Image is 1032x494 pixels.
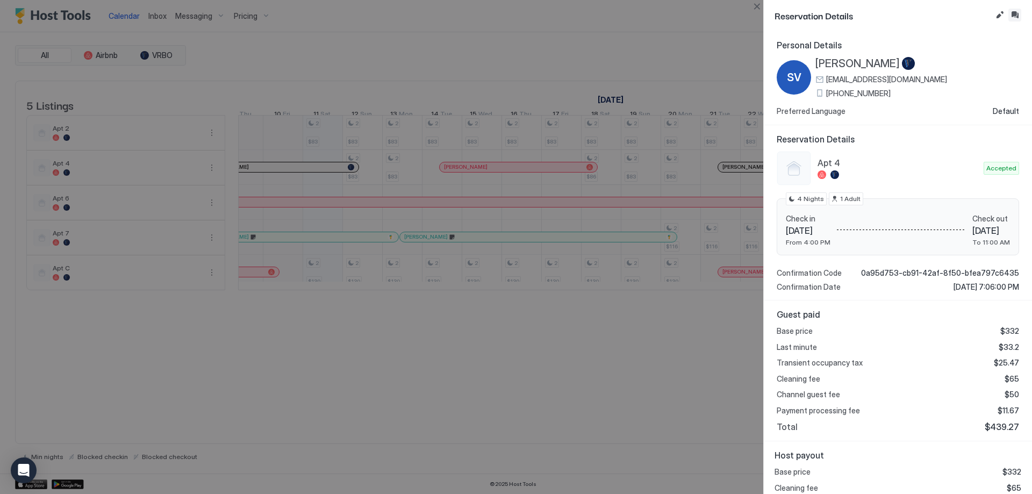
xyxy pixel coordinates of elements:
span: Cleaning fee [777,374,820,384]
span: Reservation Details [777,134,1019,145]
span: Total [777,421,798,432]
span: Preferred Language [777,106,845,116]
span: $65 [1007,483,1021,493]
span: Confirmation Date [777,282,841,292]
span: 1 Adult [840,194,861,204]
span: $25.47 [994,358,1019,368]
span: Check in [786,214,830,224]
button: Inbox [1008,9,1021,22]
span: $33.2 [999,342,1019,352]
span: 4 Nights [797,194,824,204]
button: Edit reservation [993,9,1006,22]
span: [DATE] [786,225,830,236]
span: SV [787,69,801,85]
span: Accepted [986,163,1016,173]
span: $332 [1000,326,1019,336]
span: Personal Details [777,40,1019,51]
span: Transient occupancy tax [777,358,863,368]
span: To 11:00 AM [972,238,1010,246]
span: $439.27 [985,421,1019,432]
span: [DATE] [972,225,1010,236]
span: Confirmation Code [777,268,842,278]
span: [DATE] 7:06:00 PM [954,282,1019,292]
span: Host payout [775,450,1021,461]
span: Default [993,106,1019,116]
span: Cleaning fee [775,483,818,493]
span: $65 [1005,374,1019,384]
span: Base price [777,326,813,336]
span: Reservation Details [775,9,991,22]
span: $332 [1002,467,1021,477]
span: Guest paid [777,309,1019,320]
span: 0a95d753-cb91-42af-8f50-bfea797c6435 [861,268,1019,278]
span: $11.67 [998,406,1019,416]
span: $50 [1005,390,1019,399]
span: Payment processing fee [777,406,860,416]
span: From 4:00 PM [786,238,830,246]
span: Last minute [777,342,817,352]
span: Base price [775,467,811,477]
span: [PHONE_NUMBER] [826,89,891,98]
span: Apt 4 [818,157,979,168]
div: Open Intercom Messenger [11,457,37,483]
span: [EMAIL_ADDRESS][DOMAIN_NAME] [826,75,947,84]
span: Channel guest fee [777,390,840,399]
span: Check out [972,214,1010,224]
span: [PERSON_NAME] [815,57,900,70]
